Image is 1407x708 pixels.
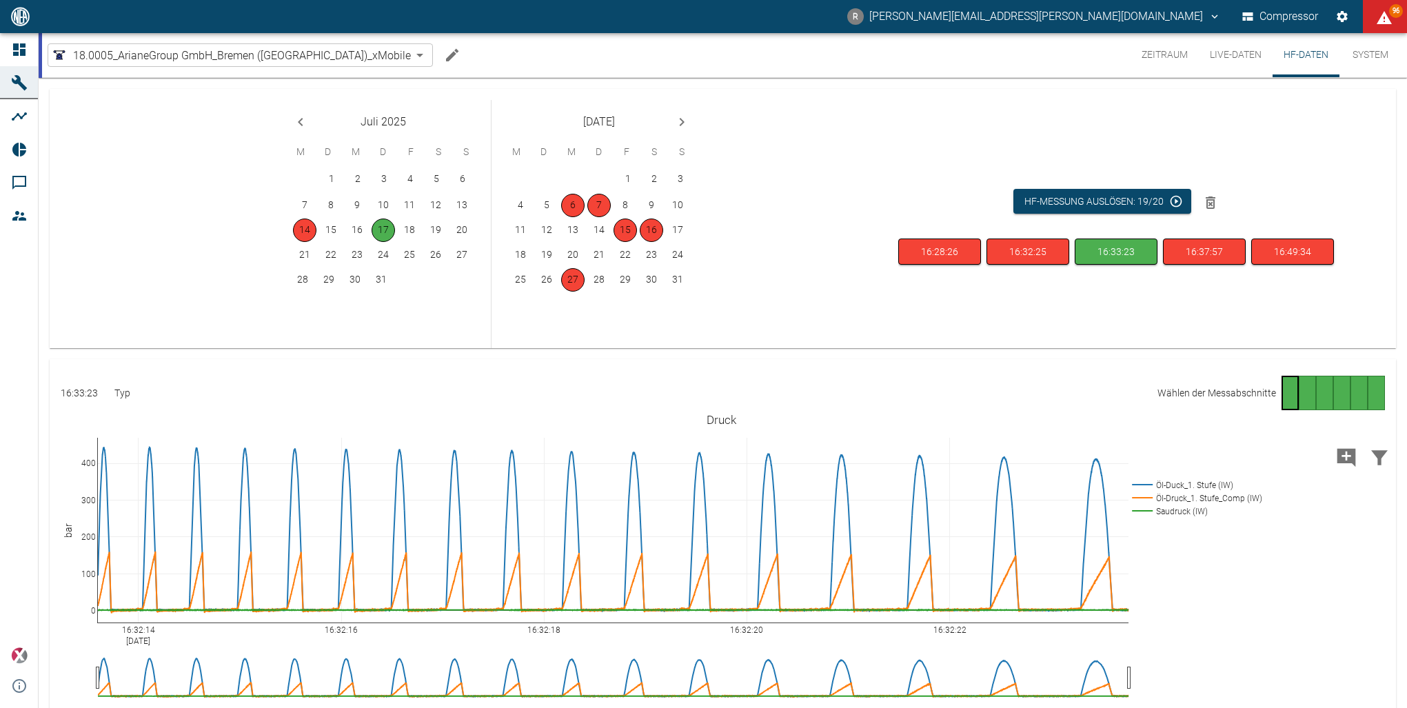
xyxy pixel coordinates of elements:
button: 14 [587,219,611,242]
button: System [1339,33,1401,77]
button: 23 [640,243,663,267]
button: 5 [425,168,448,191]
button: 28 [291,268,314,292]
span: Montag [288,139,313,166]
button: 31 [370,268,393,292]
span: [DATE] [583,112,615,132]
button: 29 [614,268,637,292]
button: 11 [398,194,421,217]
button: 31 [666,268,689,292]
button: Compressor [1239,4,1322,29]
button: rene.anke@neac.de [845,4,1223,29]
button: 7 [293,194,316,217]
button: 22 [614,243,637,267]
span: Dienstag [316,139,341,166]
button: 25 [398,243,421,267]
button: 21 [587,243,611,267]
div: Gehe zu Seite 2 [1299,376,1316,410]
button: 5 [535,194,558,217]
button: 10 [666,194,689,217]
button: Einstellungen [1330,4,1355,29]
span: Sonntag [454,139,478,166]
span: Mittwoch [343,139,368,166]
button: 24 [666,243,689,267]
button: 6 [561,194,585,217]
button: 2 [642,168,666,191]
button: 9 [640,194,663,217]
button: 26 [535,268,558,292]
button: 18 [509,243,532,267]
button: 27 [561,268,585,292]
button: 8 [319,194,343,217]
button: 21 [293,243,316,267]
button: 15 [319,219,343,242]
button: 12 [535,219,558,242]
img: logo [10,7,31,26]
button: 25 [509,268,532,292]
button: 20 [561,243,585,267]
div: Gehe zu Seite 6 [1368,376,1385,410]
div: Gehe zu Seite 5 [1350,376,1368,410]
button: 2 [346,168,370,191]
span: 18.0005_ArianeGroup GmbH_Bremen ([GEOGRAPHIC_DATA])_xMobile [73,48,411,63]
button: 10 [372,194,395,217]
button: 3 [669,168,692,191]
p: Wählen der Messabschnitte [1157,386,1276,400]
button: Next month [668,108,696,136]
button: 24 [372,243,395,267]
button: 15 [614,219,637,242]
button: hfTrigger [1251,239,1334,265]
button: 4 [509,194,532,217]
button: 6 [451,168,474,191]
span: Sonntag [669,139,694,166]
span: Donnerstag [587,139,611,166]
span: Juli 2025 [361,112,406,132]
a: 18.0005_ArianeGroup GmbH_Bremen ([GEOGRAPHIC_DATA])_xMobile [51,47,411,63]
p: 16:33:23 Typ [61,386,130,400]
button: 7 [587,194,611,217]
span: Samstag [642,139,667,166]
button: hfTrigger [898,239,981,265]
div: R [847,8,864,25]
button: 23 [345,243,369,267]
button: 11 [509,219,532,242]
button: 13 [450,194,474,217]
span: Donnerstag [371,139,396,166]
img: Xplore Logo [11,647,28,664]
button: 3 [372,168,396,191]
button: 22 [319,243,343,267]
button: 19 [535,243,558,267]
button: HF-Daten [1273,33,1339,77]
button: 17 [666,219,689,242]
button: hfTrigger [1163,239,1246,265]
span: Mittwoch [559,139,584,166]
span: Montag [504,139,529,166]
button: 19 [424,219,447,242]
button: hfTrigger [1075,239,1157,265]
span: Freitag [614,139,639,166]
div: Seite 1 [1282,376,1299,410]
button: 18 [398,219,421,242]
button: 26 [424,243,447,267]
span: Dienstag [532,139,556,166]
div: Gehe zu Seite 3 [1316,376,1333,410]
button: 27 [450,243,474,267]
button: HF-Messung auslösen: 19/20 [1013,189,1191,214]
button: 1 [616,168,640,191]
span: Freitag [398,139,423,166]
button: 30 [343,268,367,292]
button: 14 [293,219,316,242]
button: Machine bearbeiten [438,41,466,69]
button: 30 [640,268,663,292]
div: Gehe zu Seite 4 [1333,376,1350,410]
button: 29 [317,268,341,292]
button: 20 [450,219,474,242]
button: 9 [345,194,369,217]
button: 8 [614,194,637,217]
button: 13 [561,219,585,242]
button: hfTrigger [986,239,1069,265]
button: Messungen löschen [1197,189,1224,216]
button: 12 [424,194,447,217]
button: 28 [587,268,611,292]
button: 17 [372,219,395,242]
